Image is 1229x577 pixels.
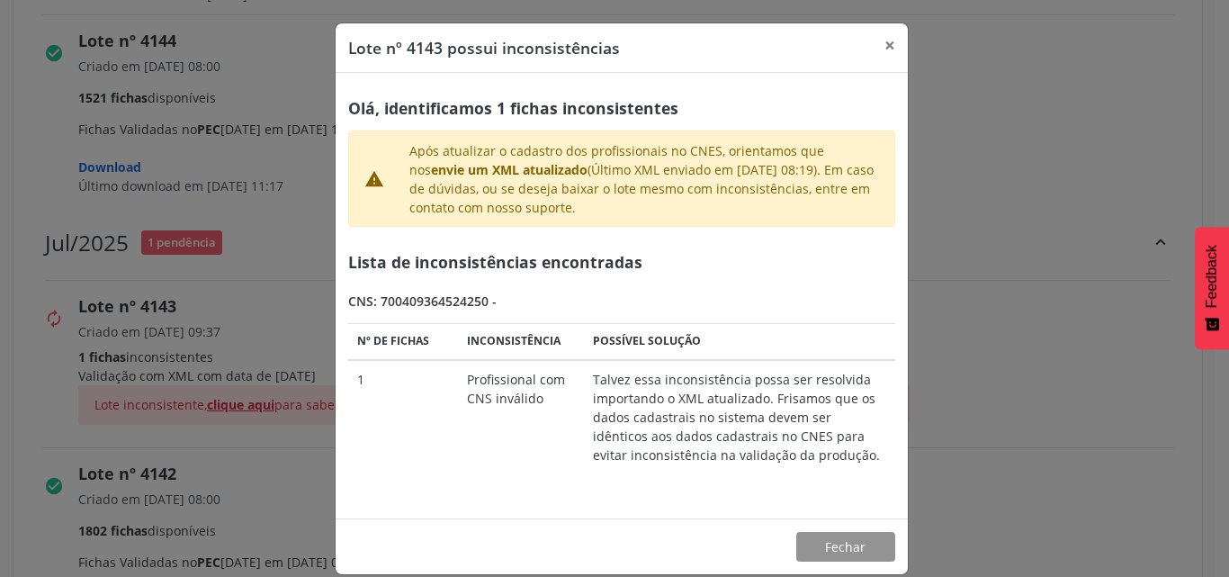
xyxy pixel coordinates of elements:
[397,141,891,217] div: Após atualizar o cadastro dos profissionais no CNES, orientamos que nos (Último XML enviado em [D...
[348,86,895,131] div: Olá, identificamos 1 fichas inconsistentes
[583,323,894,360] th: Possível solução
[348,323,458,360] th: Nº de fichas
[796,532,895,563] button: Fechar
[1195,227,1229,349] button: Feedback - Mostrar pesquisa
[431,161,588,178] strong: envie um XML atualizado
[457,323,583,360] th: Inconsistência
[348,36,620,59] div: Lote nº 4143 possui inconsistências
[364,169,384,189] i: warning
[348,239,895,284] div: Lista de inconsistências encontradas
[348,292,895,311] div: CNS: 700409364524250 -
[583,360,894,474] td: Talvez essa inconsistência possa ser resolvida importando o XML atualizado. Frisamos que os dados...
[457,360,583,474] td: Profissional com CNS inválido
[1204,245,1220,308] span: Feedback
[872,23,908,68] button: Close
[348,360,458,474] td: 1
